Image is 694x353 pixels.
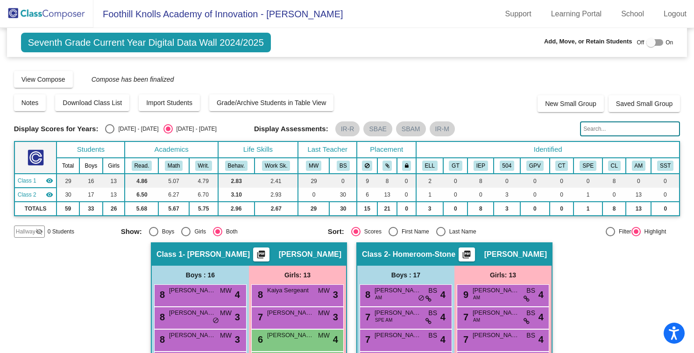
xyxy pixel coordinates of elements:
[443,174,467,188] td: 0
[615,227,631,236] div: Filter
[616,100,673,107] span: Saved Small Group
[255,202,298,216] td: 2.67
[218,188,255,202] td: 3.10
[48,227,74,236] span: 0 Students
[318,286,330,296] span: MW
[473,331,519,340] span: [PERSON_NAME]
[545,100,596,107] span: New Small Group
[249,266,346,284] div: Girls: 13
[626,174,651,188] td: 0
[375,317,392,324] span: SPE AM
[375,294,382,301] span: AM
[397,188,416,202] td: 0
[57,141,125,158] th: Students
[121,227,142,236] span: Show:
[363,289,370,300] span: 8
[79,202,103,216] td: 33
[255,289,263,300] span: 8
[550,188,574,202] td: 0
[461,334,468,345] span: 7
[262,161,290,171] button: Work Sk.
[362,250,388,259] span: Class 2
[328,227,344,236] span: Sort:
[63,99,122,106] span: Download Class List
[626,188,651,202] td: 13
[550,158,574,174] th: CoTeach
[255,188,298,202] td: 2.93
[158,174,189,188] td: 5.07
[520,202,550,216] td: 0
[416,141,680,158] th: Identified
[298,174,329,188] td: 29
[217,99,326,106] span: Grade/Archive Students in Table View
[103,188,125,202] td: 13
[279,250,341,259] span: [PERSON_NAME]
[318,331,330,340] span: MW
[494,158,520,174] th: 504 Plan
[657,161,673,171] button: SST
[46,191,53,198] mat-icon: visibility
[602,188,626,202] td: 0
[526,308,535,318] span: BS
[209,94,334,111] button: Grade/Archive Students in Table View
[473,308,519,318] span: [PERSON_NAME]
[520,188,550,202] td: 0
[357,266,454,284] div: Boys : 17
[318,308,330,318] span: MW
[14,94,46,111] button: Notes
[651,202,680,216] td: 0
[222,227,238,236] div: Both
[255,312,263,322] span: 7
[473,294,480,301] span: AM
[218,174,255,188] td: 2.83
[254,125,328,133] span: Display Assessments:
[467,174,494,188] td: 8
[306,161,321,171] button: MW
[574,158,602,174] th: Speech Only IEP
[14,71,73,88] button: View Compose
[158,227,175,236] div: Boys
[428,331,437,340] span: BS
[220,308,232,318] span: MW
[459,247,475,261] button: Print Students Details
[235,288,240,302] span: 4
[614,7,652,21] a: School
[377,202,397,216] td: 21
[555,161,568,171] button: CT
[103,202,125,216] td: 26
[333,310,338,324] span: 3
[158,188,189,202] td: 6.27
[398,227,429,236] div: First Name
[169,308,216,318] span: [PERSON_NAME]
[235,332,240,346] span: 3
[574,188,602,202] td: 1
[255,174,298,188] td: 2.41
[449,161,462,171] button: GT
[157,312,165,322] span: 8
[363,121,392,136] mat-chip: SBAE
[189,174,218,188] td: 4.79
[538,310,544,324] span: 4
[474,161,488,171] button: IEP
[79,188,103,202] td: 17
[580,161,596,171] button: SPE
[538,332,544,346] span: 4
[333,332,338,346] span: 4
[329,174,357,188] td: 0
[651,188,680,202] td: 0
[422,161,438,171] button: ELL
[397,158,416,174] th: Keep with teacher
[443,188,467,202] td: 0
[357,158,377,174] th: Keep away students
[574,174,602,188] td: 0
[656,7,694,21] a: Logout
[428,286,437,296] span: BS
[103,158,125,174] th: Girls
[218,141,298,158] th: Life Skills
[146,99,192,106] span: Import Students
[57,174,79,188] td: 29
[14,174,57,188] td: Mary Weiss - Homeroom-Weiss
[446,227,476,236] div: Last Name
[666,38,673,47] span: On
[637,38,644,47] span: Off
